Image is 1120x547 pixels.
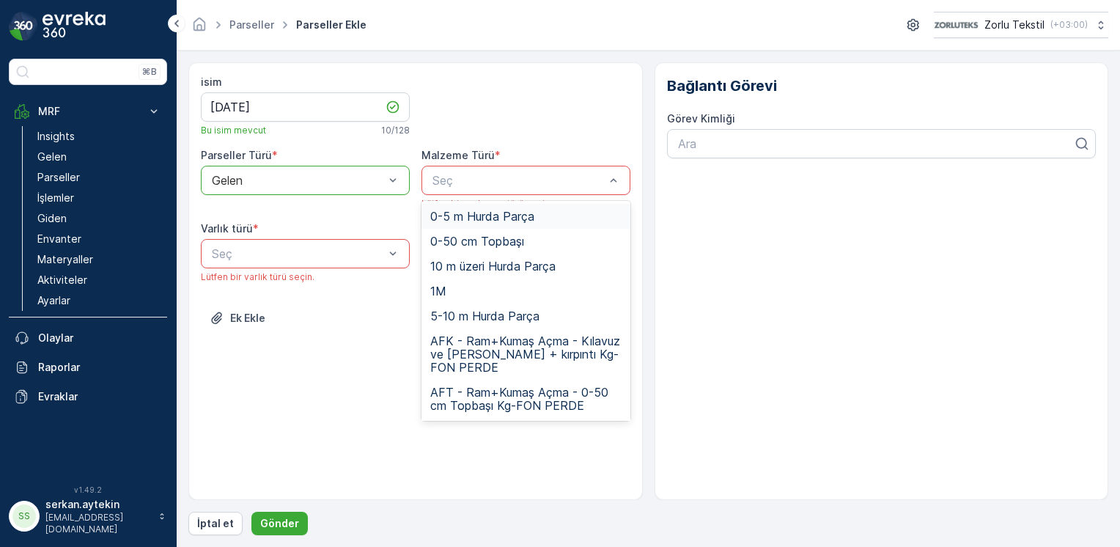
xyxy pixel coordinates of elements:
span: 1M [430,284,446,298]
label: isim [201,76,222,88]
p: Giden [37,211,67,226]
button: SSserkan.aytekin[EMAIL_ADDRESS][DOMAIN_NAME] [9,497,167,535]
span: Parseller ekle [293,18,369,32]
span: 10 m üzeri Hurda Parça [430,260,556,273]
label: Varlık türü [201,222,253,235]
span: 0-5 m Hurda Parça [430,210,534,223]
p: Ek Ekle [230,311,265,326]
label: Parseller Türü [201,149,272,161]
p: Raporlar [38,360,161,375]
button: MRF [9,97,167,126]
button: İptal et [188,512,243,535]
p: Gönder [260,516,299,531]
p: Seç [212,245,384,263]
a: Gelen [32,147,167,167]
p: serkan.aytekin [45,497,151,512]
p: Ayarlar [37,293,70,308]
span: Bu isim mevcut [201,125,266,136]
p: Insights [37,129,75,144]
label: Görev Kimliği [667,112,735,125]
a: Parseller [32,167,167,188]
p: Evraklar [38,389,161,404]
p: Materyaller [37,252,93,267]
span: AFK - Ram+Kumaş Açma - Kılavuz ve [PERSON_NAME] + kırpıntı Kg-FON PERDE [430,334,622,374]
p: Envanter [37,232,81,246]
p: Aktiviteler [37,273,87,287]
p: 10 / 128 [381,125,410,136]
a: Raporlar [9,353,167,382]
span: Lütfen bir varlık türü seçin. [201,271,314,283]
button: Gönder [251,512,308,535]
img: logo [9,12,38,41]
a: Parseller [229,18,274,31]
span: AFT - Ram+Kumaş Açma - 0-50 cm Topbaşı Kg-FON PERDE [430,386,622,412]
p: ( +03:00 ) [1050,19,1088,31]
p: İptal et [197,516,234,531]
p: Zorlu Tekstil [984,18,1045,32]
div: SS [12,504,36,528]
a: Aktiviteler [32,270,167,290]
a: Envanter [32,229,167,249]
p: Olaylar [38,331,161,345]
p: ⌘B [142,66,157,78]
button: Zorlu Tekstil(+03:00) [934,12,1108,38]
a: Olaylar [9,323,167,353]
span: 5-10 m Hurda Parça [430,309,539,323]
span: v 1.49.2 [9,485,167,494]
p: Ara [678,135,1074,153]
span: Lütfen bir malzeme türü seçin. [421,198,552,210]
a: Insights [32,126,167,147]
a: Ayarlar [32,290,167,311]
span: 0-50 cm Topbaşı [430,235,524,248]
p: Gelen [37,150,67,164]
button: Dosya Yükle [201,306,274,330]
a: Ana Sayfa [191,22,207,34]
label: Malzeme Türü [421,149,495,161]
p: Parseller [37,170,80,185]
p: MRF [38,104,138,119]
p: Seç [432,172,605,189]
a: Evraklar [9,382,167,411]
a: Giden [32,208,167,229]
a: Materyaller [32,249,167,270]
img: 6-1-9-3_wQBzyll.png [934,17,979,33]
p: Bağlantı Görevi [667,75,1097,97]
p: İşlemler [37,191,74,205]
a: İşlemler [32,188,167,208]
img: logo_dark-DEwI_e13.png [43,12,106,41]
p: [EMAIL_ADDRESS][DOMAIN_NAME] [45,512,151,535]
